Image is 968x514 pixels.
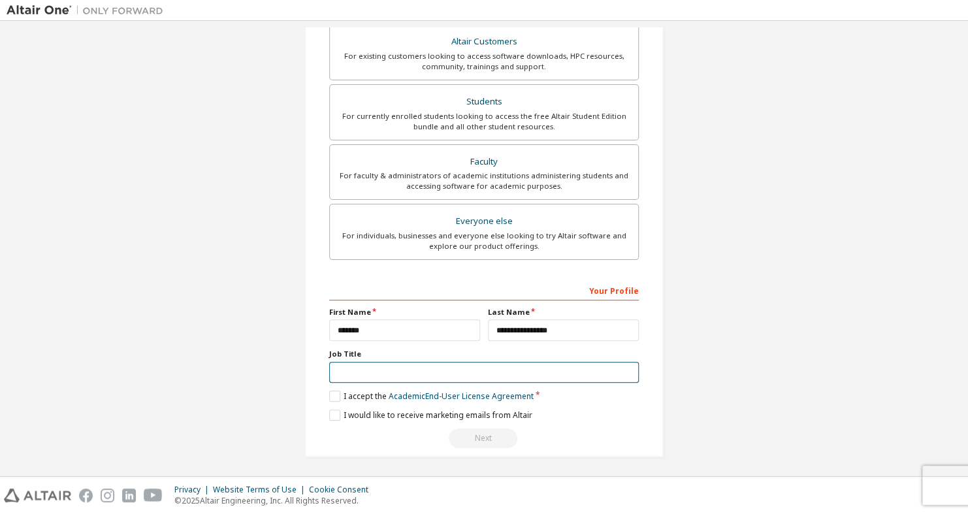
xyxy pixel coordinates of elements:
[329,428,639,448] div: Read and acccept EULA to continue
[101,489,114,502] img: instagram.svg
[338,212,630,231] div: Everyone else
[174,495,376,506] p: © 2025 Altair Engineering, Inc. All Rights Reserved.
[329,280,639,300] div: Your Profile
[329,307,480,317] label: First Name
[338,93,630,111] div: Students
[309,485,376,495] div: Cookie Consent
[79,489,93,502] img: facebook.svg
[488,307,639,317] label: Last Name
[338,51,630,72] div: For existing customers looking to access software downloads, HPC resources, community, trainings ...
[7,4,170,17] img: Altair One
[338,33,630,51] div: Altair Customers
[338,111,630,132] div: For currently enrolled students looking to access the free Altair Student Edition bundle and all ...
[338,170,630,191] div: For faculty & administrators of academic institutions administering students and accessing softwa...
[389,391,534,402] a: Academic End-User License Agreement
[144,489,163,502] img: youtube.svg
[4,489,71,502] img: altair_logo.svg
[174,485,213,495] div: Privacy
[329,410,532,421] label: I would like to receive marketing emails from Altair
[329,349,639,359] label: Job Title
[338,231,630,251] div: For individuals, businesses and everyone else looking to try Altair software and explore our prod...
[213,485,309,495] div: Website Terms of Use
[338,153,630,171] div: Faculty
[329,391,534,402] label: I accept the
[122,489,136,502] img: linkedin.svg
